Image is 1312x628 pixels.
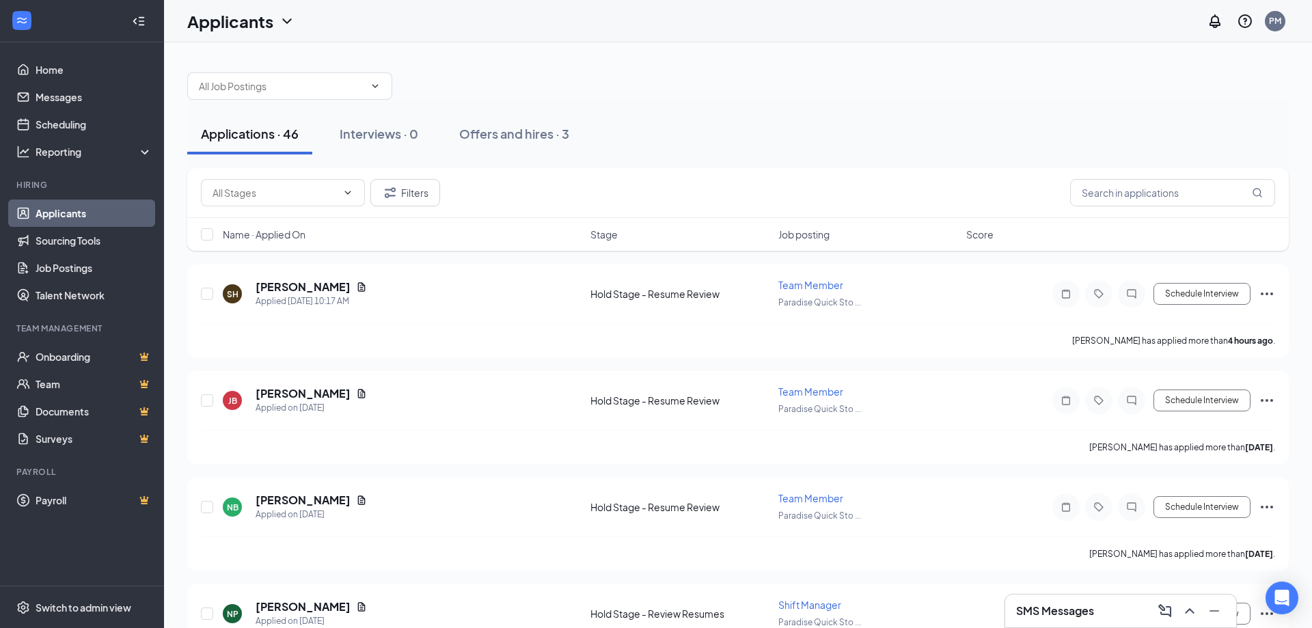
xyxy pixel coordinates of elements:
svg: ChatInactive [1123,288,1140,299]
svg: Note [1058,395,1074,406]
span: Team Member [778,385,843,398]
a: Messages [36,83,152,111]
div: Interviews · 0 [340,125,418,142]
svg: Note [1058,502,1074,513]
input: All Stages [213,185,337,200]
div: Hold Stage - Review Resumes [590,607,770,620]
a: Talent Network [36,282,152,309]
svg: Tag [1091,395,1107,406]
div: Applied on [DATE] [256,508,367,521]
svg: Note [1058,288,1074,299]
span: Paradise Quick Sto ... [778,617,861,627]
span: Paradise Quick Sto ... [778,510,861,521]
div: Payroll [16,466,150,478]
svg: ChatInactive [1123,502,1140,513]
svg: Collapse [132,14,146,28]
span: Score [966,228,994,241]
span: Team Member [778,492,843,504]
svg: Document [356,388,367,399]
span: Shift Manager [778,599,841,611]
div: Hiring [16,179,150,191]
svg: Ellipses [1259,605,1275,622]
div: PM [1269,15,1281,27]
div: Offers and hires · 3 [459,125,569,142]
h3: SMS Messages [1016,603,1094,618]
p: [PERSON_NAME] has applied more than . [1072,335,1275,346]
svg: ChevronDown [370,81,381,92]
button: Filter Filters [370,179,440,206]
svg: Minimize [1206,603,1222,619]
div: Hold Stage - Resume Review [590,500,770,514]
span: Job posting [778,228,830,241]
svg: Settings [16,601,30,614]
div: Open Intercom Messenger [1266,582,1298,614]
svg: Filter [382,185,398,201]
div: NP [227,608,238,620]
div: JB [228,395,237,407]
button: Schedule Interview [1153,390,1250,411]
h5: [PERSON_NAME] [256,386,351,401]
button: Schedule Interview [1153,283,1250,305]
span: Paradise Quick Sto ... [778,297,861,308]
svg: Document [356,601,367,612]
button: ComposeMessage [1154,600,1176,622]
div: Team Management [16,323,150,334]
input: Search in applications [1070,179,1275,206]
svg: Ellipses [1259,286,1275,302]
svg: MagnifyingGlass [1252,187,1263,198]
svg: Tag [1091,288,1107,299]
div: SH [227,288,238,300]
p: [PERSON_NAME] has applied more than . [1089,441,1275,453]
a: DocumentsCrown [36,398,152,425]
span: Paradise Quick Sto ... [778,404,861,414]
a: SurveysCrown [36,425,152,452]
svg: QuestionInfo [1237,13,1253,29]
div: Applied on [DATE] [256,614,367,628]
b: [DATE] [1245,442,1273,452]
b: [DATE] [1245,549,1273,559]
a: OnboardingCrown [36,343,152,370]
a: Scheduling [36,111,152,138]
a: Home [36,56,152,83]
div: Applications · 46 [201,125,299,142]
div: Hold Stage - Resume Review [590,287,770,301]
span: Name · Applied On [223,228,305,241]
div: Applied on [DATE] [256,401,367,415]
b: 4 hours ago [1228,336,1273,346]
h5: [PERSON_NAME] [256,279,351,295]
svg: Analysis [16,145,30,159]
button: Minimize [1203,600,1225,622]
a: Job Postings [36,254,152,282]
svg: Document [356,495,367,506]
span: Stage [590,228,618,241]
div: Reporting [36,145,153,159]
a: Sourcing Tools [36,227,152,254]
svg: ChevronDown [279,13,295,29]
h5: [PERSON_NAME] [256,599,351,614]
svg: Ellipses [1259,499,1275,515]
div: Applied [DATE] 10:17 AM [256,295,367,308]
div: Switch to admin view [36,601,131,614]
button: Schedule Interview [1153,496,1250,518]
svg: Ellipses [1259,392,1275,409]
div: Hold Stage - Resume Review [590,394,770,407]
button: ChevronUp [1179,600,1201,622]
a: TeamCrown [36,370,152,398]
svg: WorkstreamLogo [15,14,29,27]
a: Applicants [36,200,152,227]
svg: ComposeMessage [1157,603,1173,619]
svg: Tag [1091,502,1107,513]
svg: Document [356,282,367,292]
p: [PERSON_NAME] has applied more than . [1089,548,1275,560]
div: NB [227,502,238,513]
svg: ChevronDown [342,187,353,198]
h5: [PERSON_NAME] [256,493,351,508]
svg: Notifications [1207,13,1223,29]
svg: ChevronUp [1181,603,1198,619]
svg: ChatInactive [1123,395,1140,406]
h1: Applicants [187,10,273,33]
span: Team Member [778,279,843,291]
input: All Job Postings [199,79,364,94]
a: PayrollCrown [36,487,152,514]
